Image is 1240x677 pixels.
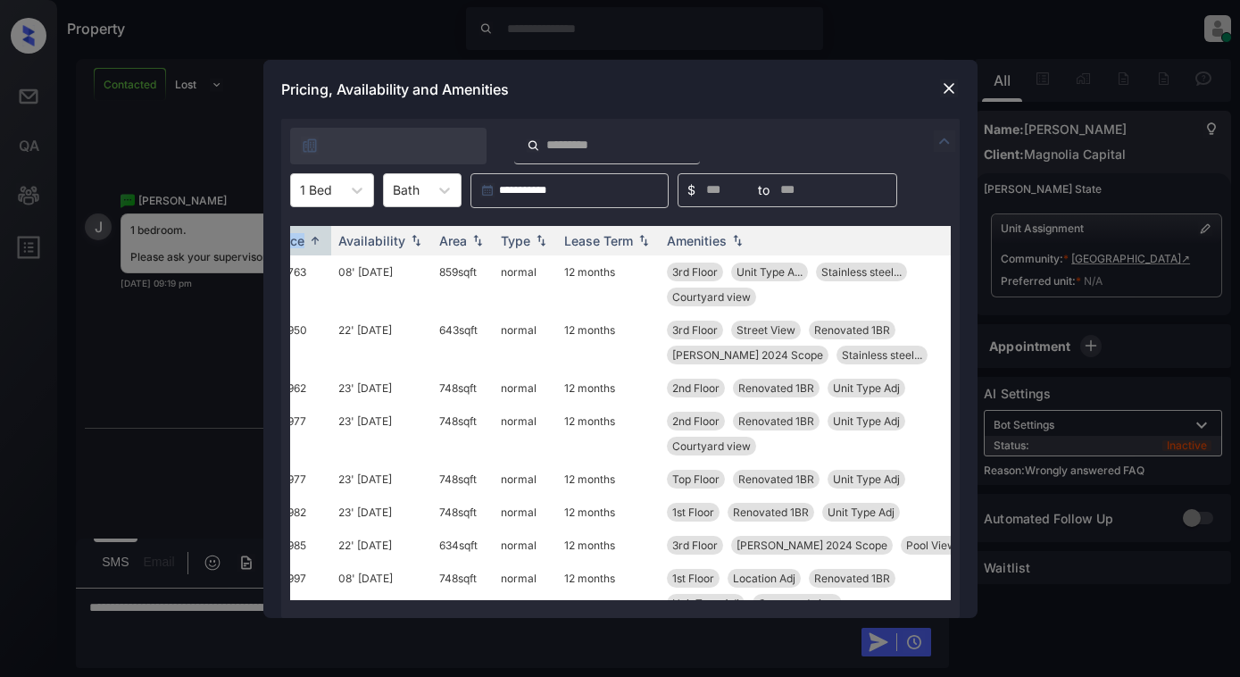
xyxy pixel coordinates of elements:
[672,572,714,585] span: 1st Floor
[814,572,890,585] span: Renovated 1BR
[306,234,324,247] img: sorting
[432,529,494,562] td: 634 sqft
[733,506,809,519] span: Renovated 1BR
[494,496,557,529] td: normal
[331,405,432,463] td: 23' [DATE]
[267,463,331,496] td: $2977
[432,255,494,313] td: 859 sqft
[331,496,432,529] td: 23' [DATE]
[557,255,660,313] td: 12 months
[331,255,432,313] td: 08' [DATE]
[331,372,432,405] td: 23' [DATE]
[733,572,795,585] span: Location Adj
[821,265,902,279] span: Stainless steel...
[672,290,751,304] span: Courtyard view
[407,234,425,247] img: sorting
[494,562,557,620] td: normal
[331,529,432,562] td: 22' [DATE]
[494,255,557,313] td: normal
[432,313,494,372] td: 643 sqft
[672,506,714,519] span: 1st Floor
[469,234,487,247] img: sorting
[432,463,494,496] td: 748 sqft
[738,381,814,395] span: Renovated 1BR
[672,539,718,552] span: 3rd Floor
[738,414,814,428] span: Renovated 1BR
[331,313,432,372] td: 22' [DATE]
[940,79,958,97] img: close
[557,463,660,496] td: 12 months
[833,414,900,428] span: Unit Type Adj
[267,562,331,620] td: $2997
[672,472,720,486] span: Top Floor
[494,405,557,463] td: normal
[432,496,494,529] td: 748 sqft
[301,137,319,155] img: icon-zuma
[432,372,494,405] td: 748 sqft
[557,313,660,372] td: 12 months
[672,323,718,337] span: 3rd Floor
[494,372,557,405] td: normal
[737,539,887,552] span: [PERSON_NAME] 2024 Scope
[338,233,405,248] div: Availability
[564,233,633,248] div: Lease Term
[557,529,660,562] td: 12 months
[833,472,900,486] span: Unit Type Adj
[494,529,557,562] td: normal
[432,405,494,463] td: 748 sqft
[672,348,823,362] span: [PERSON_NAME] 2024 Scope
[267,496,331,529] td: $2982
[828,506,895,519] span: Unit Type Adj
[934,130,955,152] img: icon-zuma
[672,597,739,610] span: Unit Type Adj
[494,313,557,372] td: normal
[687,180,695,200] span: $
[737,265,803,279] span: Unit Type A...
[557,496,660,529] td: 12 months
[501,233,530,248] div: Type
[635,234,653,247] img: sorting
[728,234,746,247] img: sorting
[842,348,922,362] span: Stainless steel...
[494,463,557,496] td: normal
[557,562,660,620] td: 12 months
[267,372,331,405] td: $2962
[672,414,720,428] span: 2nd Floor
[906,539,956,552] span: Pool View
[331,463,432,496] td: 23' [DATE]
[267,405,331,463] td: $2977
[439,233,467,248] div: Area
[263,60,978,119] div: Pricing, Availability and Amenities
[672,439,751,453] span: Courtyard view
[432,562,494,620] td: 748 sqft
[557,405,660,463] td: 12 months
[267,313,331,372] td: $2950
[267,255,331,313] td: $2763
[527,138,540,154] img: icon-zuma
[833,381,900,395] span: Unit Type Adj
[738,472,814,486] span: Renovated 1BR
[331,562,432,620] td: 08' [DATE]
[737,323,795,337] span: Street View
[557,372,660,405] td: 12 months
[758,597,836,610] span: Courtyard view
[267,529,331,562] td: $2985
[814,323,890,337] span: Renovated 1BR
[672,381,720,395] span: 2nd Floor
[672,265,718,279] span: 3rd Floor
[758,180,770,200] span: to
[667,233,727,248] div: Amenities
[532,234,550,247] img: sorting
